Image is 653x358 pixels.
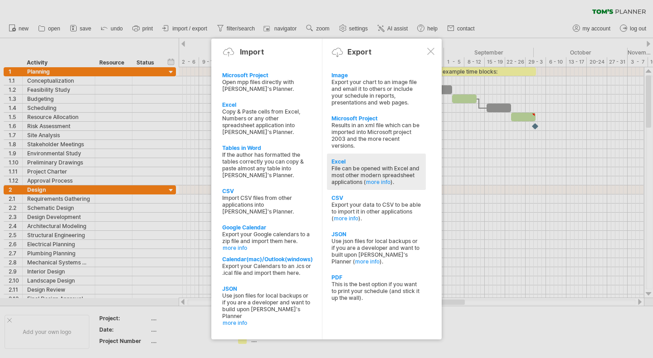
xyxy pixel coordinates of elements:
div: If the author has formatted the tables correctly you can copy & paste almost any table into [PERS... [222,151,312,179]
div: Use json files for local backups or if you are a developer and want to built upon [PERSON_NAME]'s... [331,238,421,265]
a: more info [366,179,390,185]
div: Export your chart to an image file and email it to others or include your schedule in reports, pr... [331,79,421,106]
div: File can be opened with Excel and most other modern spreadsheet applications ( ). [331,165,421,185]
div: CSV [331,194,421,201]
div: PDF [331,274,421,281]
a: more info [223,244,312,251]
div: Export [347,47,371,56]
div: Export your data to CSV to be able to import it in other applications ( ). [331,201,421,222]
div: Copy & Paste cells from Excel, Numbers or any other spreadsheet application into [PERSON_NAME]'s ... [222,108,312,135]
div: Microsoft Project [331,115,421,122]
a: more info [355,258,380,265]
div: Image [331,72,421,79]
div: Import [240,47,264,56]
div: Results in an xml file which can be imported into Microsoft project 2003 and the more recent vers... [331,122,421,149]
a: more info [334,215,358,222]
div: This is the best option if you want to print your schedule (and stick it up the wall). [331,281,421,301]
div: JSON [331,231,421,238]
div: Excel [222,101,312,108]
div: Excel [331,158,421,165]
a: more info [223,319,312,326]
div: Tables in Word [222,144,312,151]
